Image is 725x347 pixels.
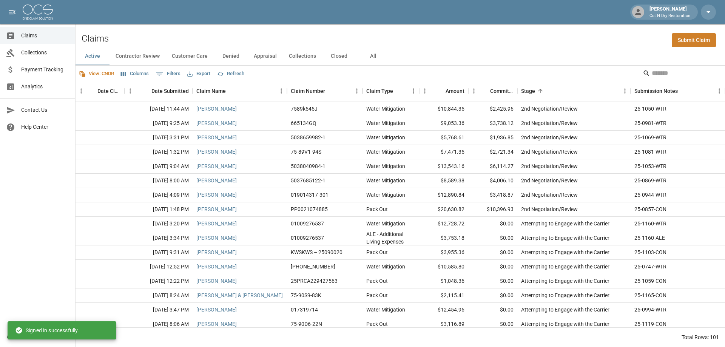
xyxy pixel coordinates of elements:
div: Committed Amount [490,80,514,102]
button: open drawer [5,5,20,20]
div: $12,454.96 [419,303,468,317]
button: Appraisal [248,47,283,65]
div: 25-0994-WTR [634,306,666,313]
div: Water Mitigation [366,148,405,156]
a: [PERSON_NAME] [196,162,237,170]
div: 2nd Negotiation/Review [521,162,578,170]
div: 25-0747-WTR [634,263,666,270]
button: Denied [214,47,248,65]
div: Pack Out [366,320,388,328]
div: $2,425.96 [468,102,517,116]
div: $0.00 [468,317,517,332]
button: Contractor Review [110,47,166,65]
button: Closed [322,47,356,65]
div: Pack Out [366,277,388,285]
div: $3,116.89 [419,317,468,332]
div: $2,115.41 [419,288,468,303]
div: 2nd Negotiation/Review [521,105,578,113]
a: [PERSON_NAME] [196,248,237,256]
div: KWSKWS – 25090020 [291,248,342,256]
div: Attempting to Engage with the Carrier [521,248,609,256]
button: Sort [226,86,236,96]
div: Submission Notes [631,80,725,102]
button: Sort [678,86,688,96]
a: [PERSON_NAME] [196,263,237,270]
div: [DATE] 8:00 AM [125,174,193,188]
div: Committed Amount [468,80,517,102]
button: Menu [408,85,419,97]
div: Date Submitted [151,80,189,102]
div: Claim Type [366,80,393,102]
div: Submission Notes [634,80,678,102]
div: $3,955.36 [419,245,468,260]
div: Water Mitigation [366,220,405,227]
div: [DATE] 8:24 AM [125,288,193,303]
div: Date Claim Settled [97,80,121,102]
div: 25-0869-WTR [634,177,666,184]
button: Refresh [215,68,246,80]
div: 25-0857-CON [634,205,666,213]
div: $6,114.27 [468,159,517,174]
span: Help Center [21,123,69,131]
div: dynamic tabs [76,47,725,65]
div: $5,768.61 [419,131,468,145]
a: [PERSON_NAME] [196,205,237,213]
div: $8,589.38 [419,174,468,188]
div: $12,890.84 [419,188,468,202]
a: [PERSON_NAME] [196,119,237,127]
div: 2nd Negotiation/Review [521,148,578,156]
div: $9,053.36 [419,116,468,131]
div: [DATE] 9:25 AM [125,116,193,131]
button: Sort [480,86,490,96]
div: 75-89V1-94S [291,148,321,156]
button: Collections [283,47,322,65]
span: Contact Us [21,106,69,114]
button: Sort [87,86,97,96]
div: Attempting to Engage with the Carrier [521,263,609,270]
div: PP0021074885 [291,205,328,213]
div: 5038659982-1 [291,134,325,141]
div: [DATE] 1:48 PM [125,202,193,217]
div: Water Mitigation [366,177,405,184]
div: [DATE] 12:22 PM [125,274,193,288]
div: 25-1059-CON [634,277,666,285]
button: Sort [141,86,151,96]
div: $20,630.82 [419,202,468,217]
div: Claim Name [196,80,226,102]
a: [PERSON_NAME] [196,320,237,328]
div: $0.00 [468,231,517,245]
a: [PERSON_NAME] [196,105,237,113]
div: Water Mitigation [366,191,405,199]
button: Menu [276,85,287,97]
div: Water Mitigation [366,119,405,127]
button: Menu [351,85,362,97]
div: Claim Type [362,80,419,102]
div: $3,738.12 [468,116,517,131]
span: Collections [21,49,69,57]
a: [PERSON_NAME] [196,191,237,199]
div: $12,728.72 [419,217,468,231]
div: Search [643,67,723,81]
div: 5037685122-1 [291,177,325,184]
div: Signed in successfully. [15,324,79,337]
div: $10,585.80 [419,260,468,274]
button: Active [76,47,110,65]
a: [PERSON_NAME] & [PERSON_NAME] [196,291,283,299]
div: Claim Number [291,80,325,102]
div: $1,048.36 [419,274,468,288]
div: $10,844.35 [419,102,468,116]
div: 2nd Negotiation/Review [521,119,578,127]
div: Amount [419,80,468,102]
div: $4,006.10 [468,174,517,188]
div: $0.00 [468,274,517,288]
div: [DATE] 3:47 PM [125,303,193,317]
div: Date Claim Settled [76,80,125,102]
div: 665134GQ [291,119,316,127]
div: $13,543.16 [419,159,468,174]
div: Water Mitigation [366,263,405,270]
div: [PERSON_NAME] [646,5,693,19]
div: Pack Out [366,248,388,256]
div: $1,936.85 [468,131,517,145]
div: 75-90S9-83K [291,291,321,299]
div: [DATE] 11:44 AM [125,102,193,116]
